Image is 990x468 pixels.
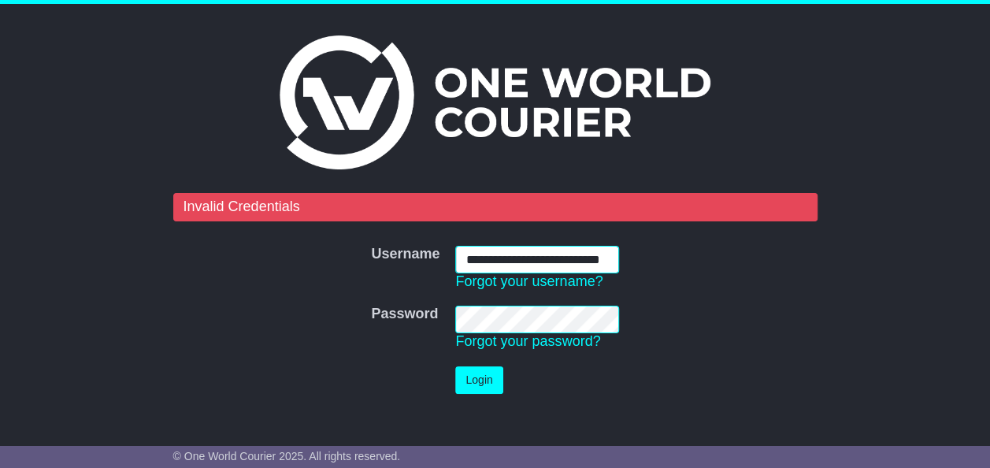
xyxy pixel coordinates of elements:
div: Invalid Credentials [173,193,818,221]
span: © One World Courier 2025. All rights reserved. [173,450,401,462]
label: Username [371,246,439,263]
a: Forgot your password? [455,333,600,349]
a: Forgot your username? [455,273,603,289]
img: One World [280,35,710,169]
button: Login [455,366,502,394]
label: Password [371,306,438,323]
